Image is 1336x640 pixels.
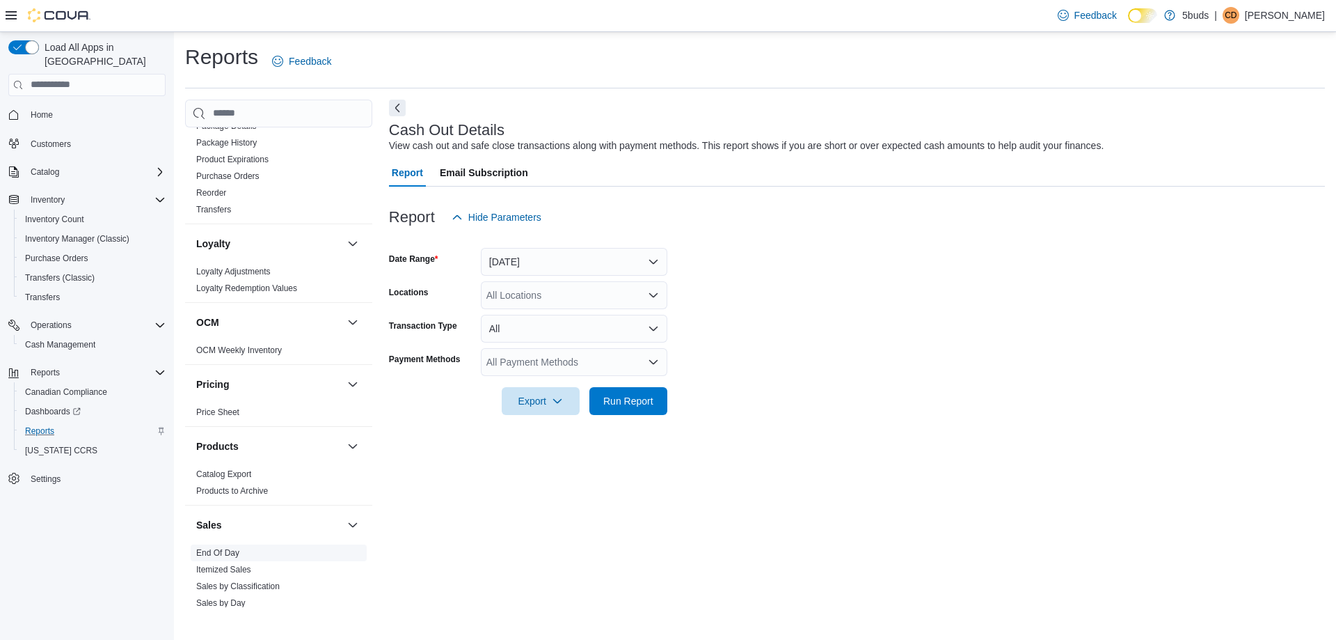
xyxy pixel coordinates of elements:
span: Customers [31,139,71,150]
a: Product Expirations [196,155,269,164]
button: Operations [3,315,171,335]
span: Report [392,159,423,187]
input: Dark Mode [1128,8,1157,23]
button: Products [196,439,342,453]
div: Pricing [185,404,372,426]
span: Purchase Orders [196,171,260,182]
button: Run Report [589,387,667,415]
a: Loyalty Adjustments [196,267,271,276]
a: Settings [25,471,66,487]
button: Inventory [3,190,171,210]
span: Inventory [31,194,65,205]
a: Sales by Classification [196,582,280,591]
span: Package History [196,137,257,148]
button: Inventory Manager (Classic) [14,229,171,249]
button: Pricing [344,376,361,393]
span: Products to Archive [196,485,268,497]
span: Canadian Compliance [25,387,107,398]
span: Transfers [196,204,231,215]
span: OCM Weekly Inventory [196,345,282,356]
button: Reports [25,364,65,381]
span: Cash Management [25,339,95,350]
button: [DATE] [481,248,667,276]
button: Transfers (Classic) [14,268,171,288]
span: Price Sheet [196,407,239,418]
a: Cash Management [19,336,101,353]
span: Sales by Classification [196,581,280,592]
span: Feedback [289,54,331,68]
a: Sales by Day [196,598,246,608]
span: Hide Parameters [468,210,541,224]
span: CD [1225,7,1236,24]
label: Payment Methods [389,354,461,365]
button: Sales [344,517,361,533]
span: Reports [25,364,166,381]
a: OCM Weekly Inventory [196,345,282,355]
span: Inventory [25,192,166,208]
span: [US_STATE] CCRS [25,445,97,456]
div: OCM [185,342,372,364]
button: OCM [196,315,342,329]
span: Operations [25,317,166,334]
span: Catalog Export [196,469,251,480]
a: Package Details [196,121,257,131]
span: End Of Day [196,547,239,559]
a: Home [25,107,58,123]
a: Reports [19,423,60,439]
span: Dashboards [25,406,81,417]
span: Operations [31,320,72,331]
h1: Reports [185,43,258,71]
button: Open list of options [648,290,659,301]
h3: Products [196,439,239,453]
button: Loyalty [344,235,361,252]
span: Inventory Count [19,211,166,228]
div: Loyalty [185,263,372,302]
div: View cash out and safe close transactions along with payment methods. This report shows if you ar... [389,139,1104,153]
h3: Pricing [196,377,229,391]
span: Settings [25,470,166,487]
button: Inventory Count [14,210,171,229]
span: Home [25,106,166,123]
a: Dashboards [14,402,171,421]
span: Email Subscription [440,159,528,187]
button: Pricing [196,377,342,391]
a: Customers [25,136,77,153]
button: Sales [196,518,342,532]
a: Purchase Orders [19,250,94,267]
span: Home [31,109,53,120]
span: Cash Management [19,336,166,353]
a: Inventory Count [19,211,90,228]
button: Export [502,387,580,415]
span: Inventory Count [25,214,84,225]
button: Catalog [3,162,171,182]
div: Products [185,466,372,505]
a: Dashboards [19,403,86,420]
span: Reports [19,423,166,439]
a: Catalog Export [196,469,251,479]
a: Canadian Compliance [19,384,113,400]
p: | [1214,7,1217,24]
a: Reorder [196,188,226,198]
span: Loyalty Redemption Values [196,283,297,294]
label: Date Range [389,253,438,265]
span: Purchase Orders [25,253,88,264]
button: Products [344,438,361,455]
span: Feedback [1074,8,1117,22]
a: Feedback [1052,1,1122,29]
button: Transfers [14,288,171,307]
button: All [481,315,667,343]
button: Settings [3,469,171,489]
span: Reports [31,367,60,378]
span: Washington CCRS [19,442,166,459]
button: Catalog [25,164,65,180]
button: Hide Parameters [446,203,547,231]
a: Products to Archive [196,486,268,496]
span: Transfers (Classic) [19,270,166,286]
h3: Loyalty [196,237,230,251]
a: Transfers (Classic) [19,270,100,286]
button: Open list of options [648,357,659,368]
button: Loyalty [196,237,342,251]
span: Inventory Manager (Classic) [25,233,129,244]
span: Product Expirations [196,154,269,165]
a: Itemized Sales [196,565,251,575]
